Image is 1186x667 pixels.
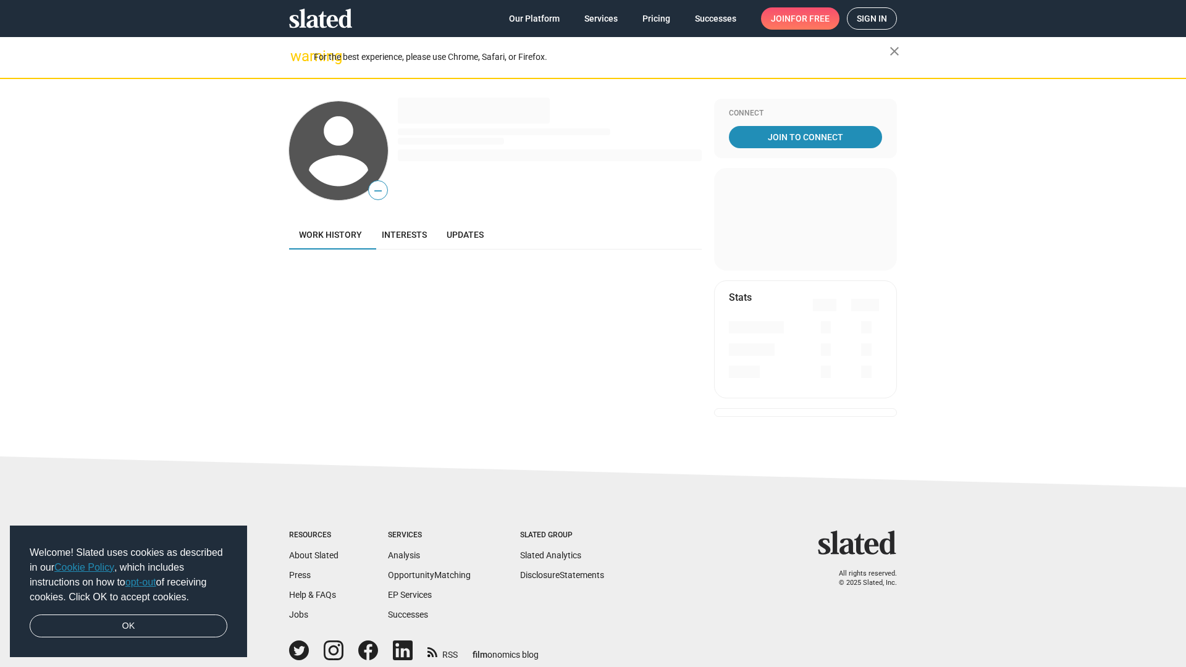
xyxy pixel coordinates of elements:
[847,7,897,30] a: Sign in
[771,7,830,30] span: Join
[289,610,308,619] a: Jobs
[30,545,227,605] span: Welcome! Slated uses cookies as described in our , which includes instructions on how to of recei...
[857,8,887,29] span: Sign in
[729,126,882,148] a: Join To Connect
[388,550,420,560] a: Analysis
[685,7,746,30] a: Successes
[369,183,387,199] span: —
[372,220,437,250] a: Interests
[382,230,427,240] span: Interests
[388,570,471,580] a: OpportunityMatching
[473,650,487,660] span: film
[729,291,752,304] mat-card-title: Stats
[826,569,897,587] p: All rights reserved. © 2025 Slated, Inc.
[427,642,458,661] a: RSS
[30,615,227,638] a: dismiss cookie message
[729,109,882,119] div: Connect
[289,531,339,540] div: Resources
[290,49,305,64] mat-icon: warning
[695,7,736,30] span: Successes
[520,550,581,560] a: Slated Analytics
[584,7,618,30] span: Services
[289,570,311,580] a: Press
[887,44,902,59] mat-icon: close
[509,7,560,30] span: Our Platform
[54,562,114,573] a: Cookie Policy
[289,590,336,600] a: Help & FAQs
[289,550,339,560] a: About Slated
[791,7,830,30] span: for free
[125,577,156,587] a: opt-out
[314,49,889,65] div: For the best experience, please use Chrome, Safari, or Firefox.
[299,230,362,240] span: Work history
[388,590,432,600] a: EP Services
[289,220,372,250] a: Work history
[520,531,604,540] div: Slated Group
[520,570,604,580] a: DisclosureStatements
[388,610,428,619] a: Successes
[499,7,570,30] a: Our Platform
[761,7,839,30] a: Joinfor free
[10,526,247,658] div: cookieconsent
[437,220,494,250] a: Updates
[447,230,484,240] span: Updates
[473,639,539,661] a: filmonomics blog
[633,7,680,30] a: Pricing
[642,7,670,30] span: Pricing
[388,531,471,540] div: Services
[731,126,880,148] span: Join To Connect
[574,7,628,30] a: Services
